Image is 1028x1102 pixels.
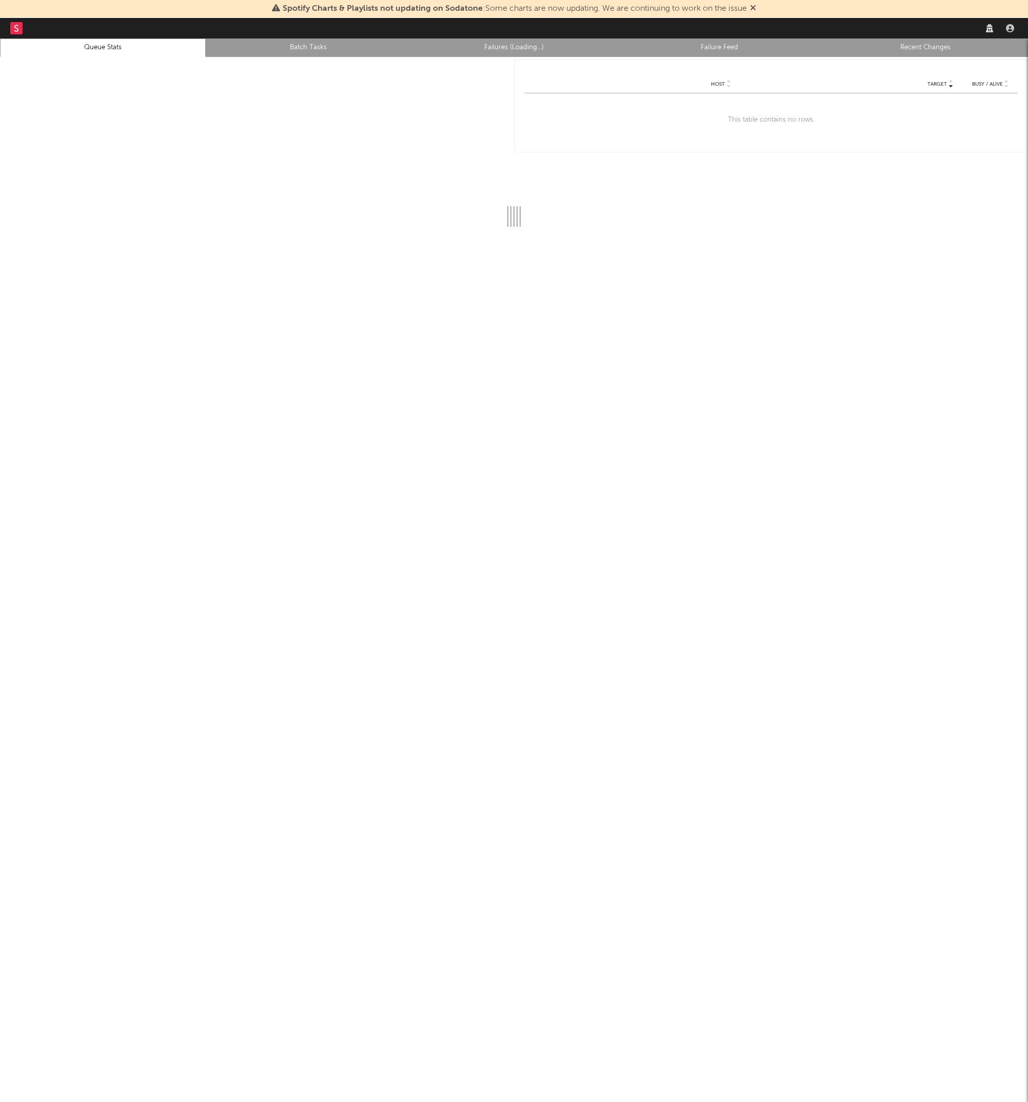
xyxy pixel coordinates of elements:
span: : Some charts are now updating. We are continuing to work on the issue [283,5,747,13]
span: Spotify Charts & Playlists not updating on Sodatone [283,5,483,13]
a: Recent Changes [828,42,1022,54]
a: Failures (Loading...) [417,42,611,54]
span: Host [711,81,725,87]
span: Busy / Alive [972,81,1003,87]
span: Dismiss [750,5,756,13]
div: This table contains no rows. [525,93,1017,147]
span: Target [927,81,947,87]
a: Failure Feed [622,42,817,54]
a: Batch Tasks [211,42,406,54]
a: Queue Stats [6,42,200,54]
